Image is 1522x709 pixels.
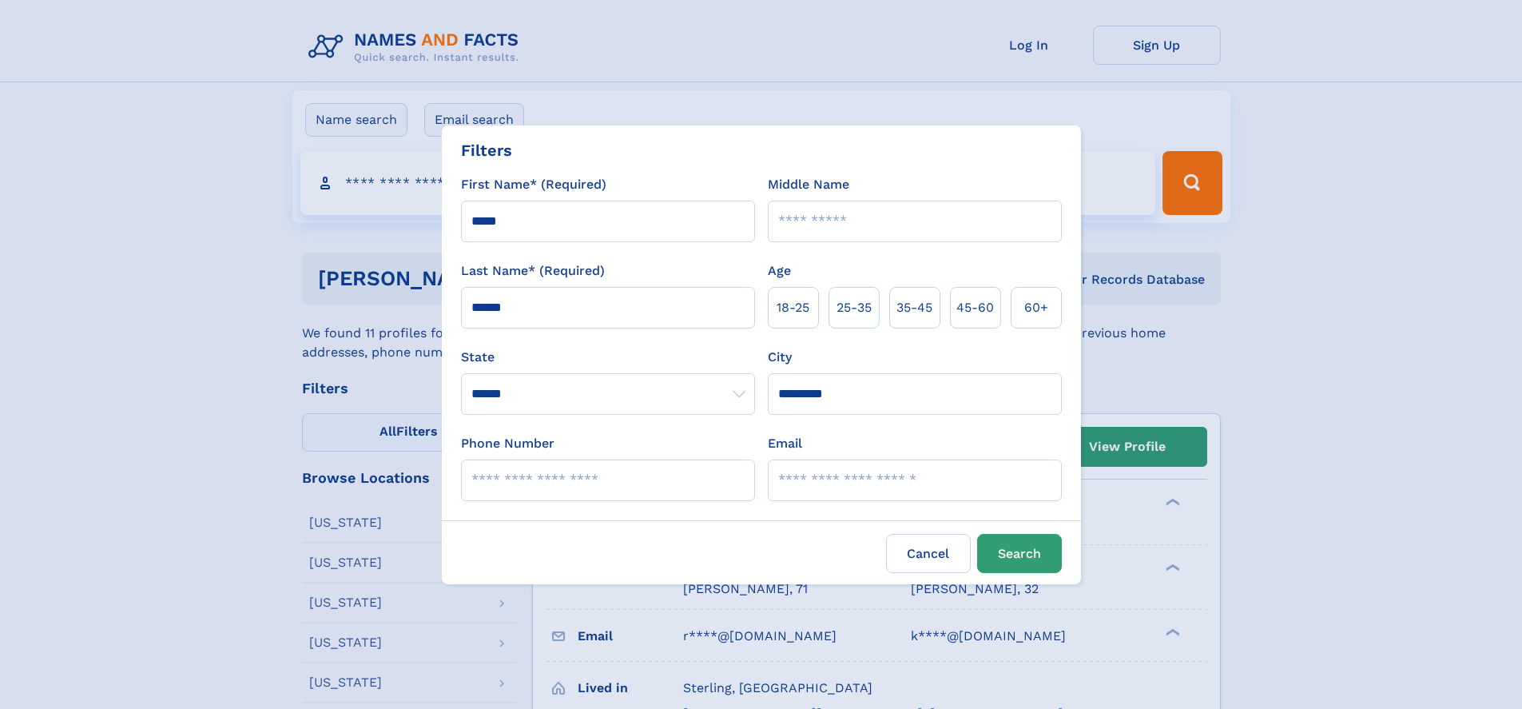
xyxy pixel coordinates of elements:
span: 25‑35 [837,298,872,317]
label: State [461,348,755,367]
span: 60+ [1024,298,1048,317]
label: Phone Number [461,434,554,453]
span: 35‑45 [896,298,932,317]
label: Last Name* (Required) [461,261,605,281]
label: Email [768,434,802,453]
label: Age [768,261,791,281]
span: 18‑25 [777,298,809,317]
button: Search [977,534,1062,573]
label: Middle Name [768,175,849,194]
label: City [768,348,792,367]
div: Filters [461,138,512,162]
span: 45‑60 [956,298,994,317]
label: First Name* (Required) [461,175,606,194]
label: Cancel [886,534,971,573]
